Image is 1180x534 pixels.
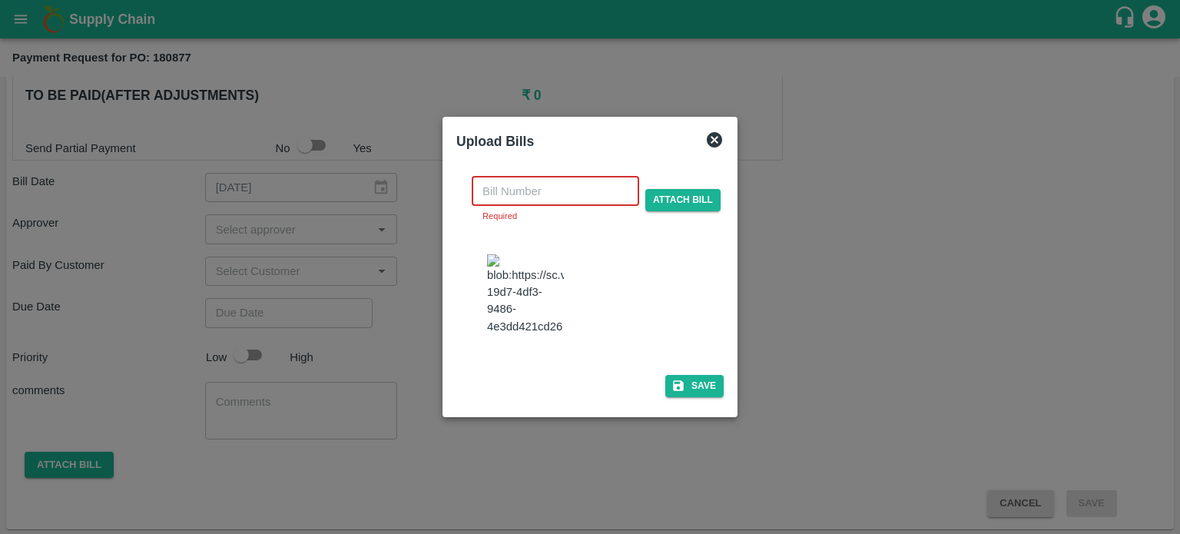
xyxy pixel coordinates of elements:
[487,254,564,335] img: blob:https://sc.vegrow.in/f7227684-19d7-4df3-9486-4e3dd421cd26
[472,177,639,206] input: Bill Number
[665,375,724,397] button: Save
[482,209,628,223] p: Required
[645,189,721,211] span: Attach bill
[456,134,534,149] b: Upload Bills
